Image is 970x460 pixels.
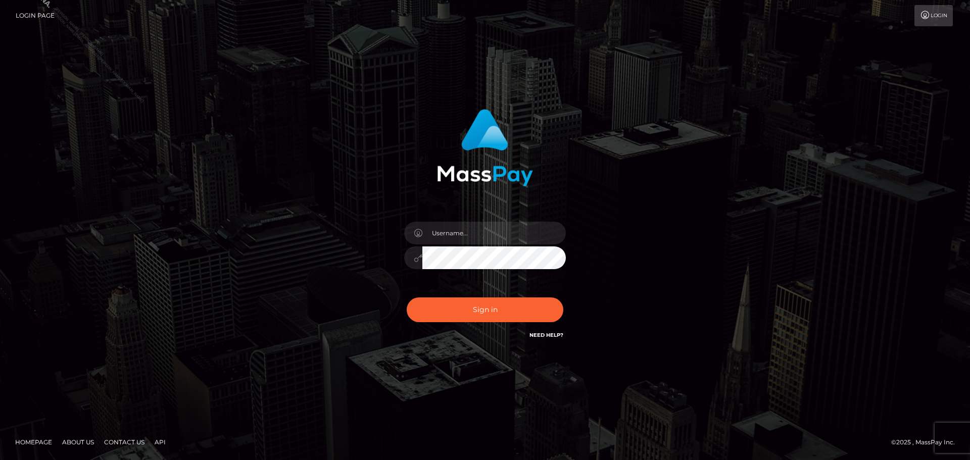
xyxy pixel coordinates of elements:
[914,5,953,26] a: Login
[16,5,55,26] a: Login Page
[529,332,563,338] a: Need Help?
[11,434,56,450] a: Homepage
[437,109,533,186] img: MassPay Login
[407,297,563,322] button: Sign in
[422,222,566,244] input: Username...
[891,437,962,448] div: © 2025 , MassPay Inc.
[151,434,170,450] a: API
[58,434,98,450] a: About Us
[100,434,149,450] a: Contact Us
